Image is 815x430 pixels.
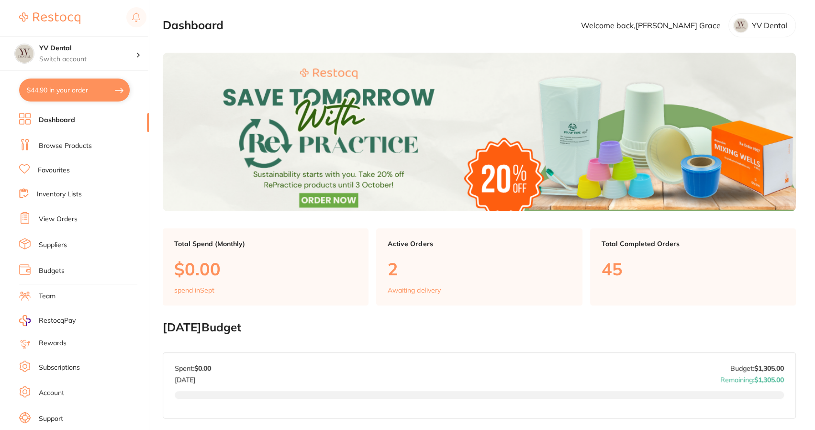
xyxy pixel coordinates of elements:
a: Total Completed Orders45 [590,228,796,306]
p: Budget: [730,364,784,372]
span: RestocqPay [39,316,76,326]
a: Account [39,388,64,398]
img: YV Dental [15,44,34,63]
p: Awaiting delivery [388,286,440,294]
a: Active Orders2Awaiting delivery [376,228,582,306]
strong: $0.00 [194,364,211,373]
p: [DATE] [175,372,211,384]
a: Budgets [39,266,65,276]
p: Total Completed Orders [602,240,784,248]
p: 2 [388,259,570,279]
a: Inventory Lists [37,190,82,199]
p: YV Dental [752,21,788,30]
a: View Orders [39,215,78,224]
p: 45 [602,259,784,279]
a: Rewards [39,339,67,348]
a: Subscriptions [39,363,80,373]
a: Favourites [38,166,70,175]
a: Team [39,292,56,301]
a: Dashboard [39,115,75,125]
p: Spent: [175,364,211,372]
p: Welcome back, [PERSON_NAME] Grace [581,21,721,30]
p: Active Orders [388,240,570,248]
img: RestocqPay [19,315,31,326]
p: spend in Sept [174,286,214,294]
p: Switch account [39,55,136,64]
strong: $1,305.00 [754,375,784,384]
h2: [DATE] Budget [163,321,796,334]
h2: Dashboard [163,19,223,32]
img: Restocq Logo [19,12,80,24]
a: Total Spend (Monthly)$0.00spend inSept [163,228,368,306]
p: Remaining: [720,372,784,384]
img: Dashboard [163,53,796,211]
img: YWR1b21wcQ [733,18,748,33]
a: Browse Products [39,141,92,151]
a: Support [39,414,63,424]
h4: YV Dental [39,44,136,53]
a: RestocqPay [19,315,76,326]
p: Total Spend (Monthly) [174,240,357,248]
a: Restocq Logo [19,7,80,29]
button: $44.90 in your order [19,79,130,102]
a: Suppliers [39,240,67,250]
strong: $1,305.00 [754,364,784,373]
p: $0.00 [174,259,357,279]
